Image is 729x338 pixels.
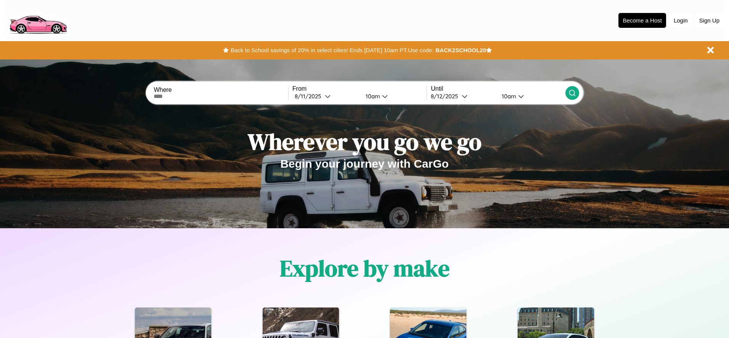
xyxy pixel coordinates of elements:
label: Until [431,85,565,92]
div: 8 / 12 / 2025 [431,93,462,100]
button: 10am [496,92,565,100]
label: From [292,85,427,92]
div: 8 / 11 / 2025 [295,93,325,100]
div: 10am [362,93,382,100]
button: 10am [360,92,427,100]
button: Back to School savings of 20% in select cities! Ends [DATE] 10am PT.Use code: [229,45,435,56]
b: BACK2SCHOOL20 [435,47,486,53]
h1: Explore by make [280,253,450,284]
img: logo [6,4,70,36]
button: Login [670,13,692,27]
div: 10am [498,93,518,100]
button: 8/11/2025 [292,92,360,100]
button: Become a Host [618,13,666,28]
button: Sign Up [695,13,723,27]
label: Where [154,87,288,93]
